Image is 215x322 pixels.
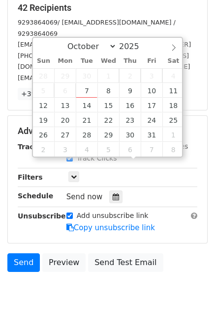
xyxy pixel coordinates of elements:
[18,88,59,100] a: +39 more
[76,83,97,98] span: October 7, 2025
[54,58,76,64] span: Mon
[18,2,197,13] h5: 42 Recipients
[97,98,119,112] span: October 15, 2025
[119,58,141,64] span: Thu
[42,253,86,272] a: Preview
[54,83,76,98] span: October 6, 2025
[18,126,197,136] h5: Advanced
[54,142,76,157] span: November 3, 2025
[76,127,97,142] span: October 28, 2025
[162,83,184,98] span: October 11, 2025
[18,143,51,151] strong: Tracking
[33,68,55,83] span: September 28, 2025
[18,41,191,48] small: [EMAIL_ADDRESS][DOMAIN_NAME] / [PHONE_NUMBER]
[33,127,55,142] span: October 26, 2025
[119,83,141,98] span: October 9, 2025
[141,142,162,157] span: November 7, 2025
[18,192,53,200] strong: Schedule
[119,98,141,112] span: October 16, 2025
[76,58,97,64] span: Tue
[97,112,119,127] span: October 22, 2025
[54,127,76,142] span: October 27, 2025
[54,98,76,112] span: October 13, 2025
[97,83,119,98] span: October 8, 2025
[117,42,152,51] input: Year
[76,98,97,112] span: October 14, 2025
[18,212,66,220] strong: Unsubscribe
[166,275,215,322] iframe: Chat Widget
[66,223,155,232] a: Copy unsubscribe link
[141,58,162,64] span: Fri
[141,112,162,127] span: October 24, 2025
[54,68,76,83] span: September 29, 2025
[18,52,190,81] small: [PHONE_NUMBER]; [DOMAIN_NAME][EMAIL_ADDRESS][DOMAIN_NAME] / [PHONE_NUMBER]; [DOMAIN_NAME][EMAIL_A...
[76,68,97,83] span: September 30, 2025
[18,173,43,181] strong: Filters
[77,211,149,221] label: Add unsubscribe link
[97,58,119,64] span: Wed
[33,98,55,112] span: October 12, 2025
[162,112,184,127] span: October 25, 2025
[119,112,141,127] span: October 23, 2025
[162,58,184,64] span: Sat
[66,192,103,201] span: Send now
[18,19,176,37] small: 9293864069/ [EMAIL_ADDRESS][DOMAIN_NAME] / 9293864069
[77,153,117,163] label: Track Clicks
[97,142,119,157] span: November 5, 2025
[119,142,141,157] span: November 6, 2025
[88,253,163,272] a: Send Test Email
[33,58,55,64] span: Sun
[141,68,162,83] span: October 3, 2025
[33,83,55,98] span: October 5, 2025
[162,68,184,83] span: October 4, 2025
[54,112,76,127] span: October 20, 2025
[119,68,141,83] span: October 2, 2025
[162,98,184,112] span: October 18, 2025
[162,127,184,142] span: November 1, 2025
[97,68,119,83] span: October 1, 2025
[76,142,97,157] span: November 4, 2025
[33,112,55,127] span: October 19, 2025
[7,253,40,272] a: Send
[141,98,162,112] span: October 17, 2025
[76,112,97,127] span: October 21, 2025
[33,142,55,157] span: November 2, 2025
[162,142,184,157] span: November 8, 2025
[97,127,119,142] span: October 29, 2025
[141,127,162,142] span: October 31, 2025
[141,83,162,98] span: October 10, 2025
[119,127,141,142] span: October 30, 2025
